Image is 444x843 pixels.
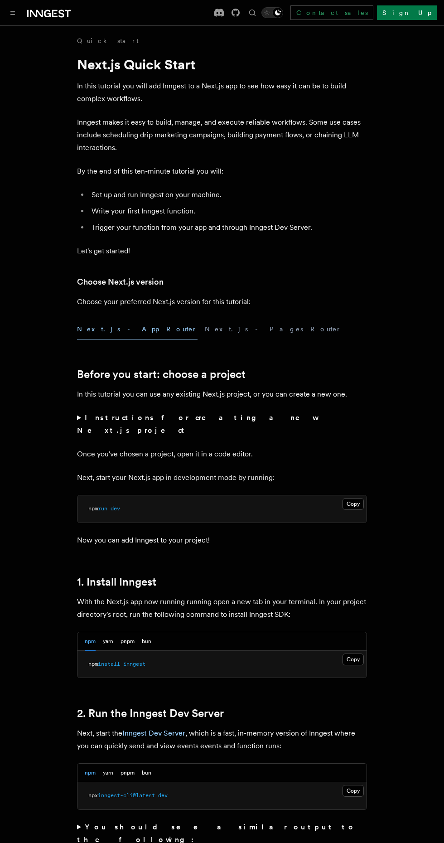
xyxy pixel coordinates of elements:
p: Next, start the , which is a fast, in-memory version of Inngest where you can quickly send and vi... [77,727,367,752]
a: 2. Run the Inngest Dev Server [77,707,224,720]
a: 1. Install Inngest [77,576,156,588]
li: Set up and run Inngest on your machine. [89,189,367,201]
span: run [98,505,107,512]
p: Next, start your Next.js app in development mode by running: [77,471,367,484]
span: install [98,661,120,667]
p: In this tutorial you will add Inngest to a Next.js app to see how easy it can be to build complex... [77,80,367,105]
p: With the Next.js app now running running open a new tab in your terminal. In your project directo... [77,596,367,621]
summary: Instructions for creating a new Next.js project [77,412,367,437]
strong: Instructions for creating a new Next.js project [77,413,316,435]
button: Next.js - App Router [77,319,198,339]
button: pnpm [121,632,135,651]
p: Choose your preferred Next.js version for this tutorial: [77,296,367,308]
a: Inngest Dev Server [122,729,185,737]
button: yarn [103,632,113,651]
h1: Next.js Quick Start [77,56,367,73]
button: bun [142,764,151,782]
button: npm [85,764,96,782]
p: In this tutorial you can use any existing Next.js project, or you can create a new one. [77,388,367,401]
button: bun [142,632,151,651]
button: Next.js - Pages Router [205,319,342,339]
button: Copy [343,785,364,797]
p: Now you can add Inngest to your project! [77,534,367,547]
p: Let's get started! [77,245,367,257]
p: By the end of this ten-minute tutorial you will: [77,165,367,178]
a: Contact sales [290,5,373,20]
a: Sign Up [377,5,437,20]
span: dev [111,505,120,512]
span: inngest [123,661,145,667]
span: npx [88,792,98,799]
span: inngest-cli@latest [98,792,155,799]
button: Copy [343,498,364,510]
p: Inngest makes it easy to build, manage, and execute reliable workflows. Some use cases include sc... [77,116,367,154]
button: Toggle navigation [7,7,18,18]
a: Quick start [77,36,139,45]
li: Write your first Inngest function. [89,205,367,218]
span: npm [88,505,98,512]
button: Find something... [247,7,258,18]
a: Before you start: choose a project [77,368,246,381]
li: Trigger your function from your app and through Inngest Dev Server. [89,221,367,234]
span: dev [158,792,168,799]
button: yarn [103,764,113,782]
a: Choose Next.js version [77,276,164,288]
p: Once you've chosen a project, open it in a code editor. [77,448,367,460]
button: npm [85,632,96,651]
span: npm [88,661,98,667]
button: Toggle dark mode [261,7,283,18]
button: Copy [343,654,364,665]
button: pnpm [121,764,135,782]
